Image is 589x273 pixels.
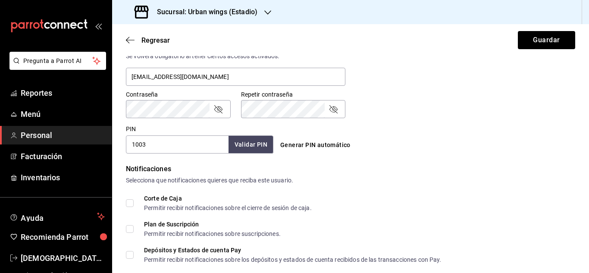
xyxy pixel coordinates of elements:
label: Repetir contraseña [241,91,346,97]
button: Regresar [126,36,170,44]
span: Regresar [141,36,170,44]
div: Plan de Suscripción [144,221,281,227]
button: open_drawer_menu [95,22,102,29]
button: Generar PIN automático [277,137,354,153]
button: passwordField [213,104,223,114]
span: [DEMOGRAPHIC_DATA][PERSON_NAME] [21,252,105,264]
div: Permitir recibir notificaciones sobre suscripciones. [144,231,281,237]
button: passwordField [328,104,338,114]
button: Validar PIN [229,136,273,154]
div: Se volverá obligatorio al tener ciertos accesos activados. [126,52,345,61]
label: PIN [126,126,136,132]
label: Contraseña [126,91,231,97]
div: Corte de Caja [144,195,312,201]
span: Inventarios [21,172,105,183]
span: Menú [21,108,105,120]
div: Depósitos y Estados de cuenta Pay [144,247,442,253]
span: Reportes [21,87,105,99]
span: Ayuda [21,211,94,222]
input: 3 a 6 dígitos [126,135,229,154]
div: Permitir recibir notificaciones sobre el cierre de sesión de caja. [144,205,312,211]
div: Selecciona que notificaciones quieres que reciba este usuario. [126,176,575,185]
span: Pregunta a Parrot AI [23,56,93,66]
span: Facturación [21,151,105,162]
span: Recomienda Parrot [21,231,105,243]
div: Permitir recibir notificaciones sobre los depósitos y estados de cuenta recibidos de las transacc... [144,257,442,263]
span: Personal [21,129,105,141]
button: Guardar [518,31,575,49]
div: Notificaciones [126,164,575,174]
h3: Sucursal: Urban wings (Estadio) [150,7,257,17]
a: Pregunta a Parrot AI [6,63,106,72]
button: Pregunta a Parrot AI [9,52,106,70]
